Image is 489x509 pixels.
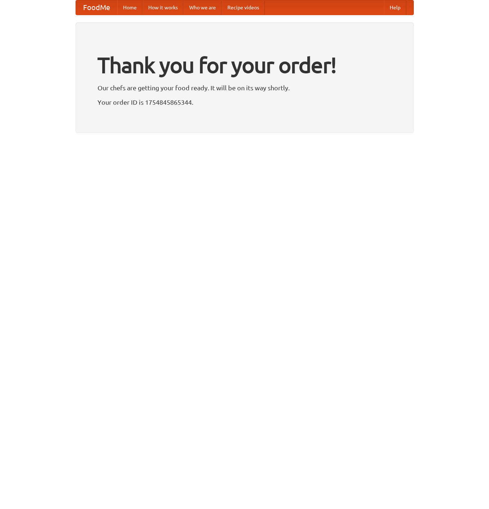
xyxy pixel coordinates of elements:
p: Your order ID is 1754845865344. [98,97,392,108]
a: Who we are [184,0,222,15]
a: FoodMe [76,0,117,15]
p: Our chefs are getting your food ready. It will be on its way shortly. [98,82,392,93]
a: Recipe videos [222,0,265,15]
a: Help [384,0,406,15]
h1: Thank you for your order! [98,48,392,82]
a: How it works [142,0,184,15]
a: Home [117,0,142,15]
